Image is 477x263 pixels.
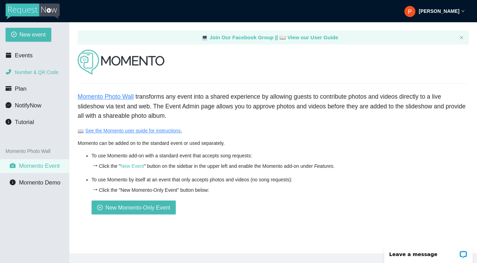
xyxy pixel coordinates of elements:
[15,102,41,109] span: NotifyNow
[97,205,103,211] span: plus-circle
[10,179,16,185] span: info-circle
[78,92,469,121] div: transforms any event into a shared experience by allowing guests to contribute photos and videos ...
[78,50,164,75] img: momento_dark.png
[15,119,34,125] span: Tutorial
[92,161,99,169] span: →
[92,176,469,214] li: To use Momento by itself at an event that only accepts photos and videos (no song requests): Clic...
[279,34,338,40] a: laptop View our User Guide
[15,52,33,59] span: Events
[78,128,85,133] span: open book
[19,179,60,186] span: Momento Demo
[15,69,58,75] span: Number & QR Code
[15,85,27,92] span: Plan
[10,163,16,169] span: camera
[314,163,333,169] i: Features
[6,85,11,91] span: credit-card
[78,128,182,133] a: open bookSee the Momento user guide for instructions.
[201,34,208,40] span: laptop
[461,9,465,13] span: down
[279,34,286,40] span: laptop
[92,185,99,193] span: →
[19,30,46,39] span: New event
[6,52,11,58] span: calendar
[6,69,11,75] span: phone
[92,152,469,171] li: To use Momento add-on with a standard event that accepts song requests: Click the " " button on t...
[459,35,463,40] button: close
[6,28,51,42] button: plus-circleNew event
[419,8,459,14] strong: [PERSON_NAME]
[6,3,60,19] img: RequestNow
[92,200,176,214] button: plus-circleNew Momento-Only Event
[11,32,17,38] span: plus-circle
[78,93,134,100] a: Momento Photo Wall
[6,102,11,108] span: message
[201,34,279,40] a: laptop Join Our Facebook Group ||
[6,119,11,125] span: info-circle
[19,163,60,169] span: Momento Event
[105,203,170,212] span: New Momento-Only Event
[121,163,144,169] a: New Event
[78,139,469,147] div: Momento can be added on to the standard event or used separately.
[404,6,415,17] img: ACg8ocIkV3obejXuES5O6g5JsUvCPhIiOvYVX1zxgoWlnpvfOVui9Q=s96-c
[380,241,477,263] iframe: LiveChat chat widget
